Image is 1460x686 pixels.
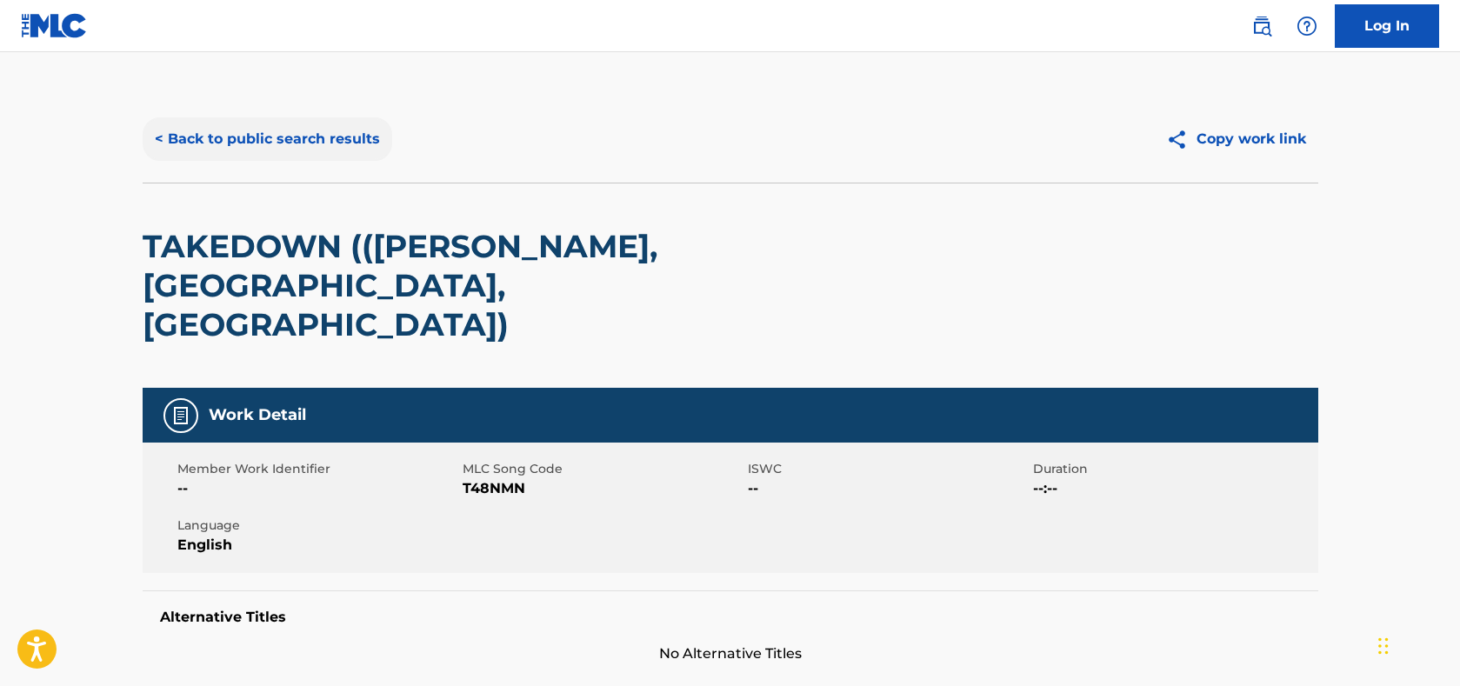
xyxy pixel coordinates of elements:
span: MLC Song Code [463,460,743,478]
h2: TAKEDOWN (([PERSON_NAME], [GEOGRAPHIC_DATA], [GEOGRAPHIC_DATA]) [143,227,848,344]
span: ISWC [748,460,1029,478]
div: Drag [1378,620,1389,672]
button: < Back to public search results [143,117,392,161]
iframe: Chat Widget [1373,603,1460,686]
a: Log In [1335,4,1439,48]
span: Member Work Identifier [177,460,458,478]
span: -- [177,478,458,499]
span: -- [748,478,1029,499]
button: Copy work link [1154,117,1318,161]
span: English [177,535,458,556]
h5: Work Detail [209,405,306,425]
a: Public Search [1244,9,1279,43]
h5: Alternative Titles [160,609,1301,626]
img: Work Detail [170,405,191,426]
img: help [1297,16,1317,37]
span: Language [177,516,458,535]
span: No Alternative Titles [143,643,1318,664]
div: Help [1290,9,1324,43]
span: Duration [1033,460,1314,478]
span: T48NMN [463,478,743,499]
span: --:-- [1033,478,1314,499]
img: search [1251,16,1272,37]
img: Copy work link [1166,129,1197,150]
img: MLC Logo [21,13,88,38]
